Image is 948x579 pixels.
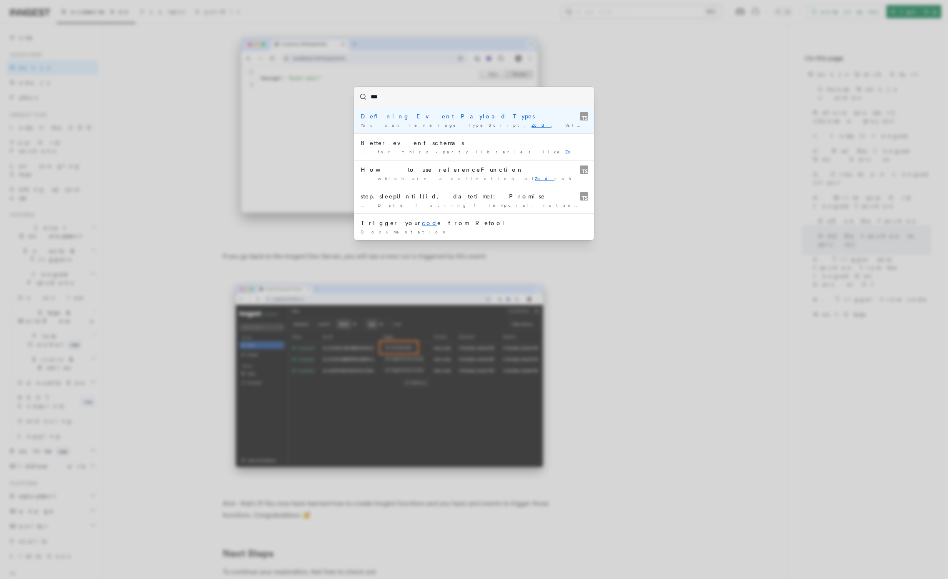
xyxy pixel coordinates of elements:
[565,149,585,154] mark: Zod
[361,219,587,227] div: Trigger your e from Retool
[361,192,587,201] div: step.sleepUntil(id, datetime): Promise
[361,122,587,128] div: You can leverage TypeScript, , Valibot, or any schema …
[532,123,551,128] mark: Zod
[361,149,587,155] div: … for third-party libraries like and TypeBox Much …
[361,165,587,174] div: How to use referenceFunction
[422,220,437,226] mark: cod
[361,175,587,182] div: … which are a collection of schemas used to provide …
[361,112,587,120] div: Defining Event Payload Types
[361,139,587,147] div: Better event schemas
[361,202,587,208] div: … Date | string | Temporal.Instant | Temporal. edDateTimeRequiredrequiredDescription …
[361,229,449,234] span: Documentation
[535,176,554,181] mark: Zod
